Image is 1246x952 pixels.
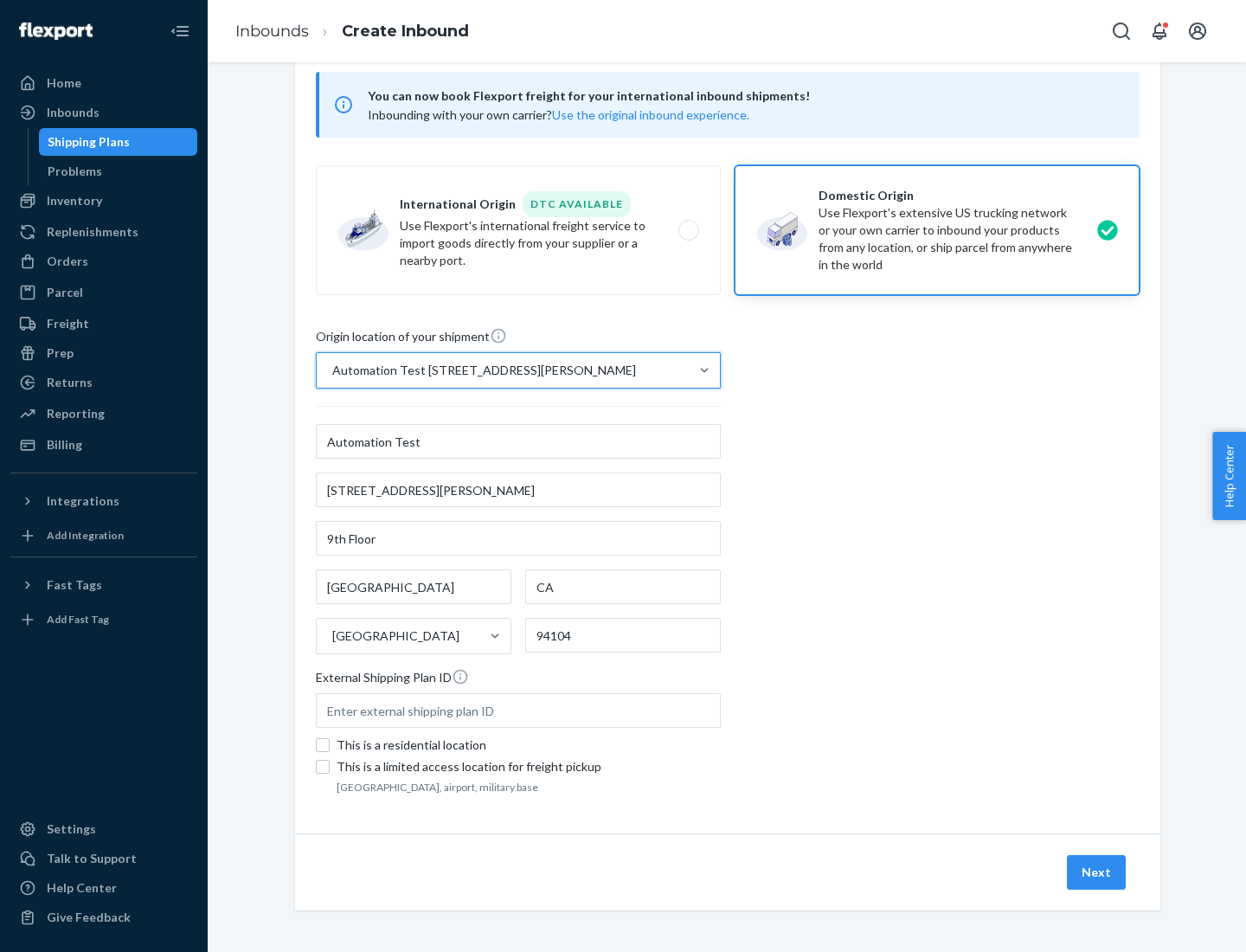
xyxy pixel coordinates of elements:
button: Open notifications [1142,14,1177,48]
span: Inbounding with your own carrier? [368,107,749,122]
a: Problems [39,158,198,185]
a: Reporting [10,400,197,428]
div: Help Center [47,879,117,897]
a: Parcel [10,279,197,306]
input: Street Address 2 (Optional) [316,521,721,556]
a: Inbounds [10,99,197,126]
span: External Shipping Plan ID [316,668,469,693]
div: Orders [47,253,88,270]
input: Street Address [316,473,721,507]
a: Returns [10,369,197,396]
button: Open account menu [1180,14,1215,48]
a: Talk to Support [10,845,197,872]
div: Problems [48,163,102,180]
button: Next [1067,855,1126,890]
input: City [316,569,511,604]
button: Fast Tags [10,571,197,599]
div: Give Feedback [47,909,131,926]
div: Shipping Plans [48,133,130,151]
a: Settings [10,815,197,843]
div: This is a limited access location for freight pickup [337,758,721,775]
div: This is a residential location [337,737,721,754]
a: Home [10,69,197,97]
div: Prep [47,344,74,362]
div: Parcel [47,284,83,301]
div: Reporting [47,405,105,422]
a: Shipping Plans [39,128,198,156]
input: First & Last Name [316,424,721,459]
div: Integrations [47,492,119,510]
div: Returns [47,374,93,391]
span: You can now book Flexport freight for your international inbound shipments! [368,86,1119,106]
div: Replenishments [47,223,138,241]
button: Help Center [1212,432,1246,520]
a: Billing [10,431,197,459]
button: Use the original inbound experience. [552,106,749,124]
input: [GEOGRAPHIC_DATA] [331,627,332,645]
div: Talk to Support [47,850,137,867]
button: Close Navigation [163,14,197,48]
div: Inventory [47,192,102,209]
img: Flexport logo [19,23,93,40]
div: Billing [47,436,82,453]
span: Origin location of your shipment [316,327,507,352]
input: This is a limited access location for freight pickup [316,760,330,774]
footer: [GEOGRAPHIC_DATA], airport, military base [337,780,721,794]
div: Inbounds [47,104,100,121]
a: Add Integration [10,522,197,550]
a: Create Inbound [342,22,469,41]
a: Add Fast Tag [10,606,197,634]
div: Fast Tags [47,576,102,594]
a: Inventory [10,187,197,215]
div: Home [47,74,81,92]
a: Freight [10,310,197,338]
div: Add Integration [47,528,124,543]
a: Inbounds [235,22,309,41]
a: Replenishments [10,218,197,246]
ol: breadcrumbs [222,6,483,57]
a: Orders [10,248,197,275]
div: Add Fast Tag [47,612,109,627]
input: State [525,569,721,604]
input: Enter external shipping plan ID [316,693,721,728]
a: Help Center [10,874,197,902]
button: Open Search Box [1104,14,1139,48]
button: Integrations [10,487,197,515]
input: This is a residential location [316,738,330,752]
a: Prep [10,339,197,367]
div: Automation Test [STREET_ADDRESS][PERSON_NAME] [332,362,636,379]
button: Give Feedback [10,904,197,931]
input: ZIP Code [525,618,721,653]
div: [GEOGRAPHIC_DATA] [332,627,459,645]
div: Settings [47,820,96,838]
div: Freight [47,315,89,332]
